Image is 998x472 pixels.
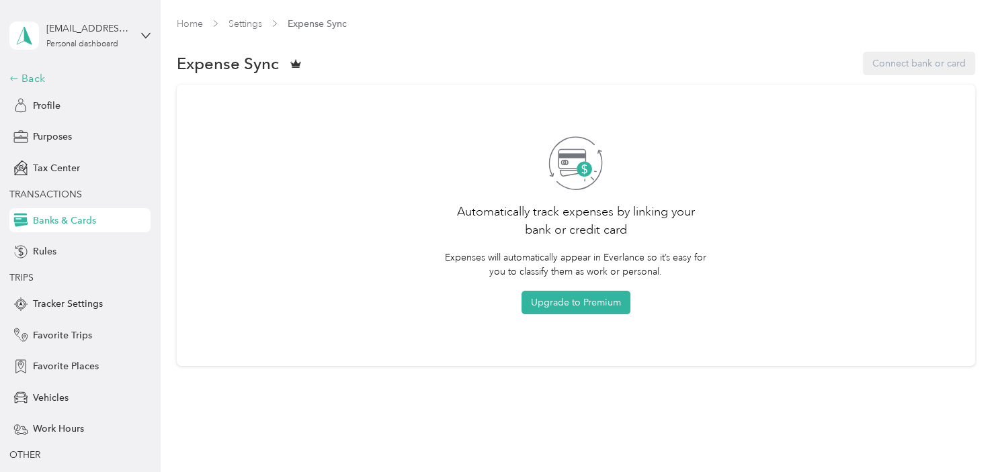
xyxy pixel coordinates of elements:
[923,397,998,472] iframe: Everlance-gr Chat Button Frame
[9,189,82,200] span: TRANSACTIONS
[46,21,130,36] div: [EMAIL_ADDRESS][DOMAIN_NAME]
[522,291,630,314] button: Upgrade to Premium
[46,40,118,48] div: Personal dashboard
[33,359,99,373] span: Favorite Places
[177,56,279,70] span: Expense Sync
[9,70,144,87] div: Back
[33,99,60,113] span: Profile
[33,130,72,144] span: Purposes
[33,391,69,405] span: Vehicles
[33,244,56,258] span: Rules
[288,17,347,31] span: Expense Sync
[33,328,92,342] span: Favorite Trips
[228,18,262,30] a: Settings
[33,214,96,228] span: Banks & Cards
[33,422,84,436] span: Work Hours
[444,203,708,239] h2: Automatically track expenses by linking your bank or credit card
[33,297,103,311] span: Tracker Settings
[33,161,80,175] span: Tax Center
[9,449,40,461] span: OTHER
[9,272,34,283] span: TRIPS
[444,250,708,279] p: Expenses will automatically appear in Everlance so it’s easy for you to classify them as work or ...
[177,18,203,30] a: Home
